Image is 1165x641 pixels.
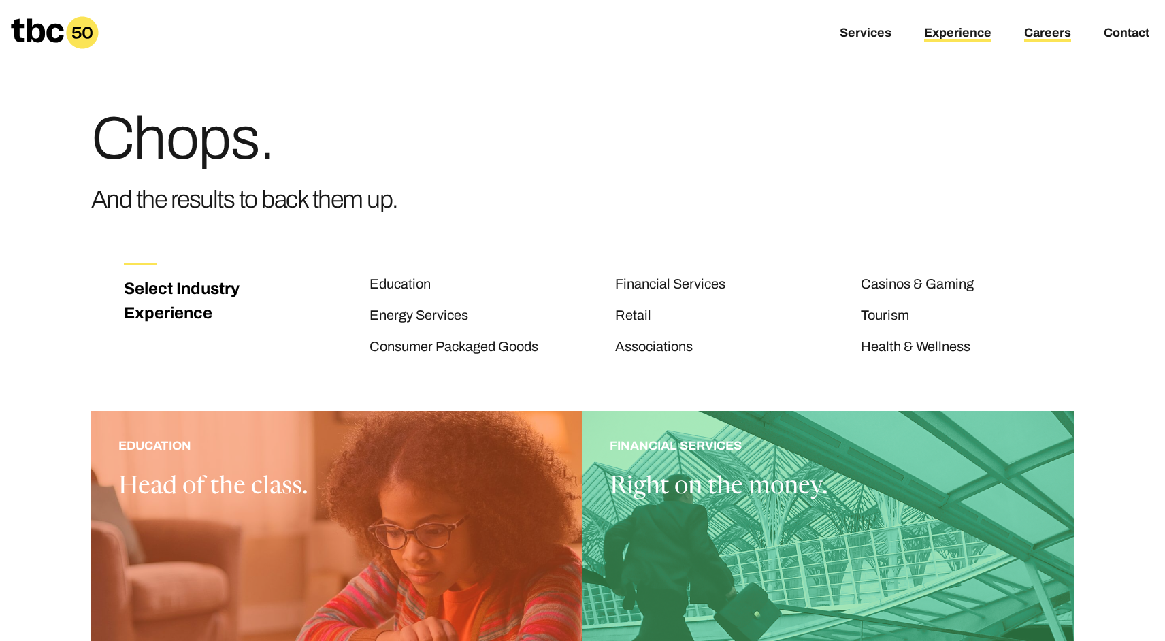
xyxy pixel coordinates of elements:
a: Retail [615,308,651,325]
a: Health & Wellness [861,339,970,357]
a: Associations [615,339,693,357]
a: Consumer Packaged Goods [370,339,538,357]
a: Experience [924,26,991,42]
h3: And the results to back them up. [91,180,398,219]
a: Casinos & Gaming [861,276,974,294]
h1: Chops. [91,109,398,169]
a: Energy Services [370,308,468,325]
a: Financial Services [615,276,725,294]
a: Homepage [11,16,99,49]
a: Tourism [861,308,909,325]
a: Education [370,276,431,294]
a: Careers [1024,26,1071,42]
h3: Select Industry Experience [124,276,255,325]
a: Services [840,26,891,42]
a: Contact [1104,26,1149,42]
